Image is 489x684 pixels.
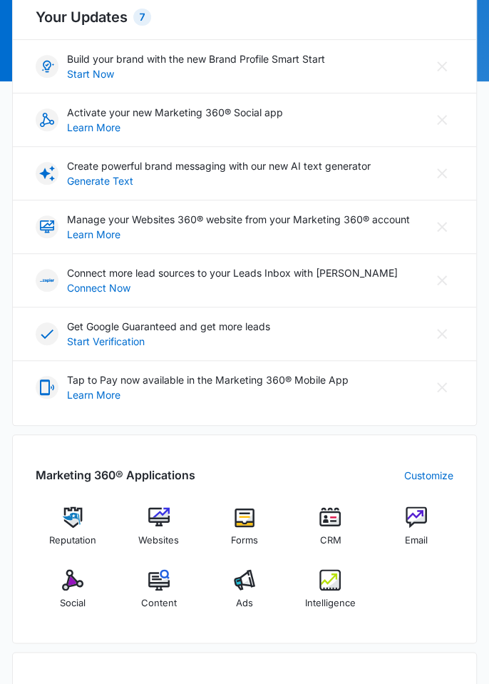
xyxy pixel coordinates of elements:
button: Close [431,162,453,185]
h2: Marketing 360® Applications [36,466,195,484]
button: Close [431,322,453,345]
button: Close [431,269,453,292]
button: Close [431,376,453,399]
p: Create powerful brand messaging with our new AI text generator [67,158,371,173]
p: Get Google Guaranteed and get more leads [67,319,270,334]
a: Forms [207,506,282,558]
p: Activate your new Marketing 360® Social app [67,105,283,120]
span: Forms [231,534,258,548]
button: Close [431,108,453,131]
p: Build your brand with the new Brand Profile Smart Start [67,51,325,66]
span: CRM [319,534,341,548]
a: Learn More [67,227,401,242]
a: Websites [121,506,195,558]
button: Close [431,215,453,238]
span: Content [141,596,177,611]
span: Ads [236,596,253,611]
p: Manage your Websites 360® website from your Marketing 360® account [67,212,410,227]
div: 7 [133,9,151,26]
a: Start Now [67,66,316,81]
a: Connect Now [67,280,389,295]
p: Connect more lead sources to your Leads Inbox with [PERSON_NAME] [67,265,398,280]
a: Intelligence [293,569,367,621]
button: Close [431,55,453,78]
a: Learn More [67,120,274,135]
a: Email [379,506,453,558]
span: Websites [138,534,179,548]
span: Reputation [49,534,96,548]
a: Ads [207,569,282,621]
span: Email [405,534,428,548]
a: Start Verification [67,334,262,349]
a: Generate Text [67,173,362,188]
h2: Your Updates [36,6,453,28]
span: Social [60,596,86,611]
a: Customize [404,468,453,483]
span: Intelligence [305,596,356,611]
a: Social [36,569,110,621]
a: CRM [293,506,367,558]
a: Content [121,569,195,621]
p: Tap to Pay now available in the Marketing 360® Mobile App [67,372,349,387]
a: Learn More [67,387,340,402]
a: Reputation [36,506,110,558]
